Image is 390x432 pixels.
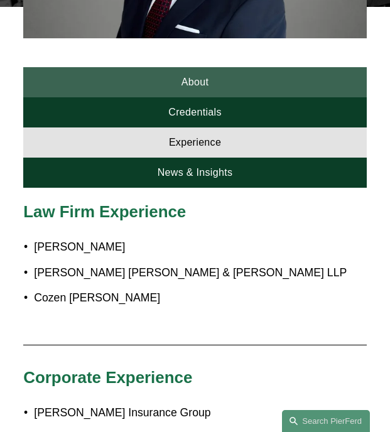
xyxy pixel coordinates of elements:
a: News & Insights [23,158,367,188]
p: [PERSON_NAME] [PERSON_NAME] & [PERSON_NAME] LLP [34,263,367,283]
p: [PERSON_NAME] [34,237,367,257]
a: About [23,67,367,97]
p: Cozen [PERSON_NAME] [34,288,367,308]
a: Experience [23,127,367,158]
span: Corporate Experience [23,369,192,386]
a: Search this site [282,410,370,432]
a: Credentials [23,97,367,127]
p: [PERSON_NAME] Insurance Group [34,403,367,423]
span: Law Firm Experience [23,203,186,220]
